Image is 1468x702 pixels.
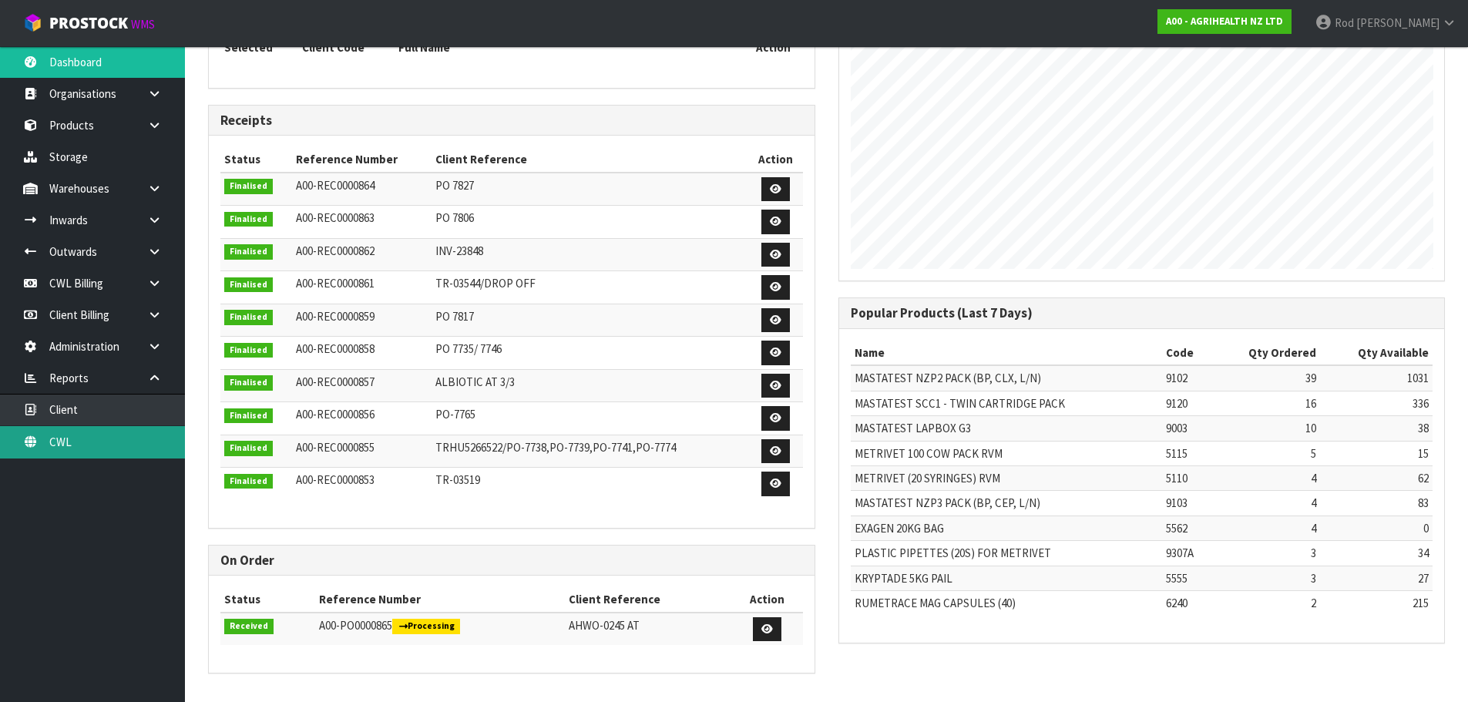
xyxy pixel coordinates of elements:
th: Status [220,587,315,612]
td: 5 [1212,441,1320,465]
span: Finalised [224,277,273,293]
small: WMS [131,17,155,32]
span: Finalised [224,343,273,358]
span: Finalised [224,179,273,194]
span: PO 7806 [435,210,474,225]
th: Qty Ordered [1212,341,1320,365]
td: 3 [1212,541,1320,566]
td: MASTATEST LAPBOX G3 [851,416,1162,441]
td: 83 [1320,491,1433,516]
span: A00-REC0000857 [296,375,375,389]
span: A00-REC0000856 [296,407,375,422]
td: 39 [1212,365,1320,391]
th: Full Name [395,35,744,60]
td: 3 [1212,566,1320,590]
td: 9120 [1162,391,1213,415]
td: KRYPTADE 5KG PAIL [851,566,1162,590]
td: 4 [1212,516,1320,540]
span: TRHU5266522/PO-7738,PO-7739,PO-7741,PO-7774 [435,440,676,455]
span: Finalised [224,441,273,456]
span: Rod [1335,15,1354,30]
td: 4 [1212,465,1320,490]
span: A00-REC0000858 [296,341,375,356]
td: RUMETRACE MAG CAPSULES (40) [851,591,1162,616]
td: 5555 [1162,566,1213,590]
td: PLASTIC PIPETTES (20S) FOR METRIVET [851,541,1162,566]
span: PO-7765 [435,407,475,422]
th: Client Code [298,35,395,60]
strong: A00 - AGRIHEALTH NZ LTD [1166,15,1283,28]
td: 0 [1320,516,1433,540]
span: ALBIOTIC AT 3/3 [435,375,515,389]
td: 1031 [1320,365,1433,391]
th: Qty Available [1320,341,1433,365]
td: 5115 [1162,441,1213,465]
h3: Popular Products (Last 7 Days) [851,306,1433,321]
td: 62 [1320,465,1433,490]
th: Reference Number [315,587,564,612]
span: Finalised [224,408,273,424]
td: MASTATEST NZP2 PACK (BP, CLX, L/N) [851,365,1162,391]
span: ProStock [49,13,128,33]
td: 15 [1320,441,1433,465]
td: 9102 [1162,365,1213,391]
th: Client Reference [565,587,732,612]
th: Code [1162,341,1213,365]
td: METRIVET 100 COW PACK RVM [851,441,1162,465]
th: Reference Number [292,147,432,172]
span: A00-REC0000855 [296,440,375,455]
span: Finalised [224,244,273,260]
td: MASTATEST NZP3 PACK (BP, CEP, L/N) [851,491,1162,516]
img: cube-alt.png [23,13,42,32]
span: A00-REC0000863 [296,210,375,225]
th: Action [748,147,802,172]
td: 16 [1212,391,1320,415]
td: 38 [1320,416,1433,441]
span: A00-REC0000862 [296,244,375,258]
td: 9003 [1162,416,1213,441]
td: 9307A [1162,541,1213,566]
td: 215 [1320,591,1433,616]
span: A00-REC0000859 [296,309,375,324]
span: TR-03519 [435,472,480,487]
td: METRIVET (20 SYRINGES) RVM [851,465,1162,490]
span: PO 7817 [435,309,474,324]
td: 6240 [1162,591,1213,616]
span: INV-23848 [435,244,483,258]
span: A00-REC0000864 [296,178,375,193]
span: PO 7735/ 7746 [435,341,502,356]
td: 27 [1320,566,1433,590]
td: 10 [1212,416,1320,441]
th: Client Reference [432,147,748,172]
td: 34 [1320,541,1433,566]
td: 5110 [1162,465,1213,490]
span: Finalised [224,212,273,227]
span: [PERSON_NAME] [1356,15,1439,30]
th: Action [731,587,802,612]
h3: Receipts [220,113,803,128]
span: PO 7827 [435,178,474,193]
h3: On Order [220,553,803,568]
td: 5562 [1162,516,1213,540]
a: A00 - AGRIHEALTH NZ LTD [1157,9,1292,34]
td: MASTATEST SCC1 - TWIN CARTRIDGE PACK [851,391,1162,415]
span: Processing [392,619,460,634]
td: 2 [1212,591,1320,616]
td: 4 [1212,491,1320,516]
th: Status [220,147,292,172]
span: A00-REC0000861 [296,276,375,291]
td: 336 [1320,391,1433,415]
span: Finalised [224,474,273,489]
td: A00-PO0000865 [315,613,564,646]
td: 9103 [1162,491,1213,516]
td: AHWO-0245 AT [565,613,732,646]
span: A00-REC0000853 [296,472,375,487]
td: EXAGEN 20KG BAG [851,516,1162,540]
span: Finalised [224,375,273,391]
th: Selected [220,35,298,60]
span: Received [224,619,274,634]
th: Name [851,341,1162,365]
span: TR-03544/DROP OFF [435,276,536,291]
th: Action [744,35,803,60]
span: Finalised [224,310,273,325]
